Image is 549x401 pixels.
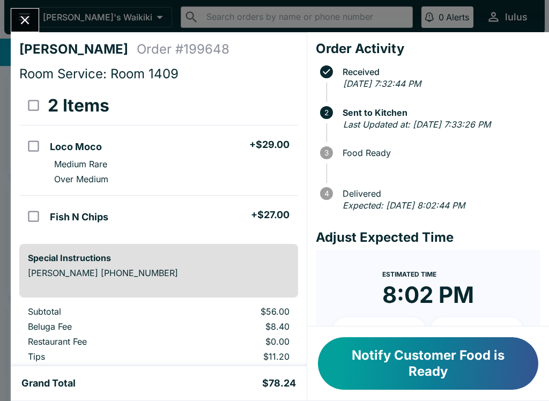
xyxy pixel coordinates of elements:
p: Medium Rare [54,159,107,169]
p: $56.00 [185,306,290,317]
span: Room Service: Room 1409 [19,66,179,81]
p: Tips [28,351,168,362]
text: 4 [324,189,329,198]
h6: Special Instructions [28,253,290,263]
p: Over Medium [54,174,108,184]
p: Subtotal [28,306,168,317]
p: $11.20 [185,351,290,362]
span: Delivered [337,189,540,198]
table: orders table [19,306,298,381]
h4: [PERSON_NAME] [19,41,137,57]
p: Beluga Fee [28,321,168,332]
time: 8:02 PM [382,281,474,309]
button: + 10 [333,317,426,344]
h4: Order # 199648 [137,41,229,57]
h5: Loco Moco [50,140,102,153]
p: $8.40 [185,321,290,332]
p: [PERSON_NAME] [PHONE_NUMBER] [28,268,290,278]
h5: + $29.00 [249,138,290,151]
text: 2 [324,108,329,117]
button: Notify Customer Food is Ready [318,337,538,390]
h5: + $27.00 [251,209,290,221]
span: Estimated Time [382,270,436,278]
h5: Fish N Chips [50,211,108,224]
span: Received [337,67,540,77]
button: + 20 [430,317,523,344]
text: 3 [324,148,329,157]
em: [DATE] 7:32:44 PM [343,78,421,89]
h5: $78.24 [262,377,296,390]
h5: Grand Total [21,377,76,390]
h3: 2 Items [48,95,109,116]
em: Last Updated at: [DATE] 7:33:26 PM [343,119,491,130]
table: orders table [19,86,298,235]
p: Restaurant Fee [28,336,168,347]
span: Sent to Kitchen [337,108,540,117]
button: Close [11,9,39,32]
span: Food Ready [337,148,540,158]
p: $0.00 [185,336,290,347]
h4: Order Activity [316,41,540,57]
h4: Adjust Expected Time [316,229,540,246]
em: Expected: [DATE] 8:02:44 PM [343,200,465,211]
